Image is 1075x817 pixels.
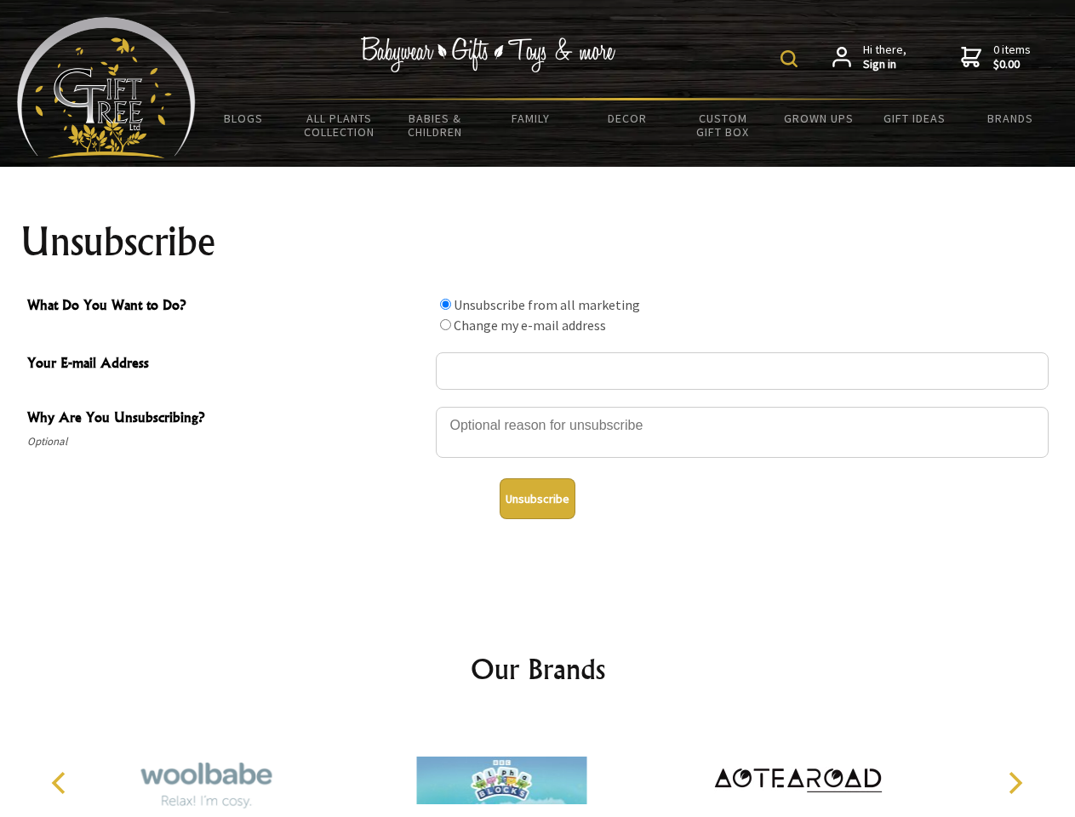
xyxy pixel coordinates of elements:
[483,100,580,136] a: Family
[863,43,906,72] span: Hi there,
[436,407,1049,458] textarea: Why Are You Unsubscribing?
[292,100,388,150] a: All Plants Collection
[440,319,451,330] input: What Do You Want to Do?
[27,431,427,452] span: Optional
[440,299,451,310] input: What Do You Want to Do?
[863,57,906,72] strong: Sign in
[27,352,427,377] span: Your E-mail Address
[27,407,427,431] span: Why Are You Unsubscribing?
[361,37,616,72] img: Babywear - Gifts - Toys & more
[43,764,80,802] button: Previous
[675,100,771,150] a: Custom Gift Box
[17,17,196,158] img: Babyware - Gifts - Toys and more...
[20,221,1055,262] h1: Unsubscribe
[832,43,906,72] a: Hi there,Sign in
[196,100,292,136] a: BLOGS
[436,352,1049,390] input: Your E-mail Address
[27,294,427,319] span: What Do You Want to Do?
[34,648,1042,689] h2: Our Brands
[454,296,640,313] label: Unsubscribe from all marketing
[500,478,575,519] button: Unsubscribe
[387,100,483,150] a: Babies & Children
[963,100,1059,136] a: Brands
[454,317,606,334] label: Change my e-mail address
[993,57,1031,72] strong: $0.00
[961,43,1031,72] a: 0 items$0.00
[996,764,1033,802] button: Next
[781,50,798,67] img: product search
[993,42,1031,72] span: 0 items
[770,100,866,136] a: Grown Ups
[866,100,963,136] a: Gift Ideas
[579,100,675,136] a: Decor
